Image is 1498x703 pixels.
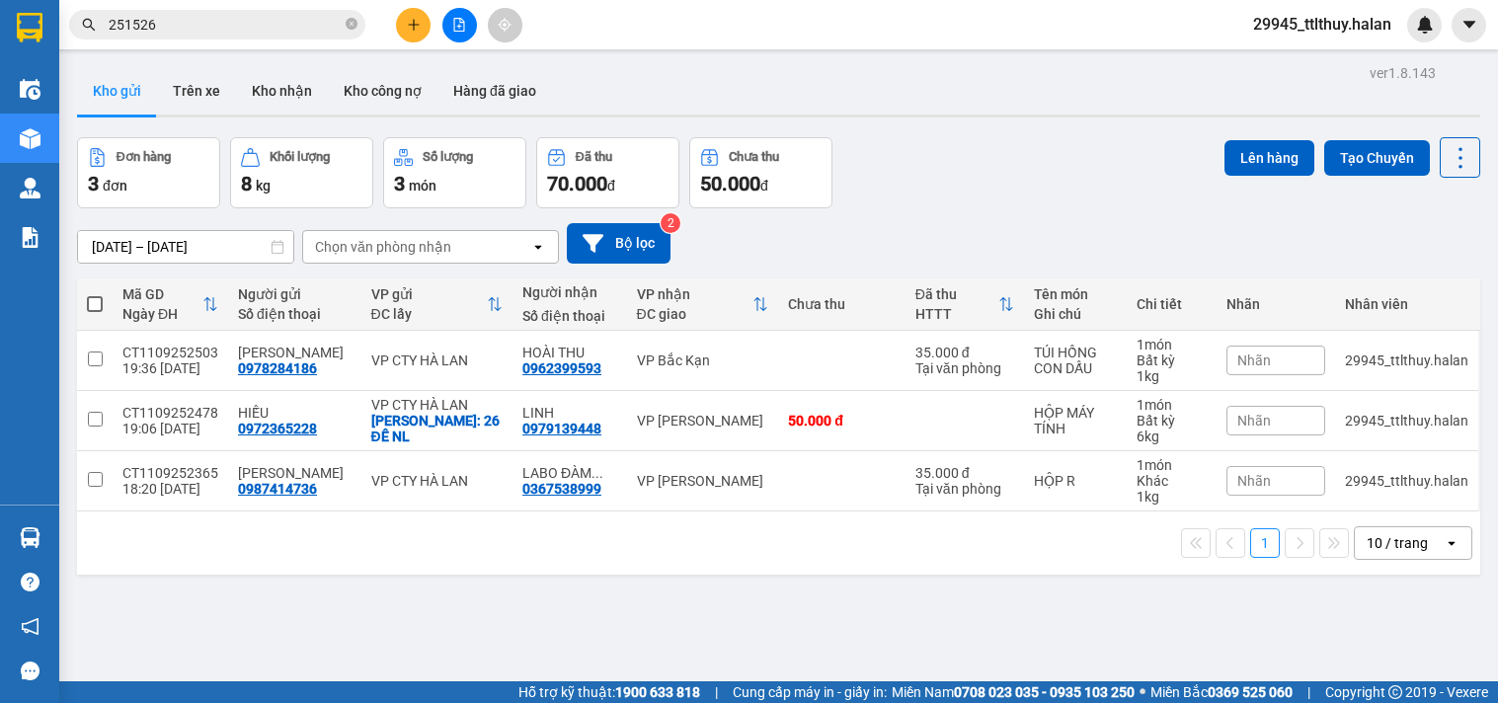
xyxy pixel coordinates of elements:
div: Chưa thu [729,150,779,164]
div: HỘP R [1034,473,1117,489]
div: HỘP MÁY TÍNH [1034,405,1117,436]
div: Ghi chú [1034,306,1117,322]
div: 35.000 đ [915,465,1014,481]
div: Đã thu [576,150,612,164]
span: notification [21,617,39,636]
div: LINH [522,405,617,421]
div: Số lượng [423,150,473,164]
div: 29945_ttlthuy.halan [1345,473,1468,489]
div: HOÀI THU [522,345,617,360]
img: warehouse-icon [20,527,40,548]
button: Kho gửi [77,67,157,115]
span: 29945_ttlthuy.halan [1237,12,1407,37]
span: Miền Bắc [1150,681,1293,703]
div: 0979139448 [522,421,601,436]
span: ... [591,465,603,481]
span: 8 [241,172,252,195]
div: 29945_ttlthuy.halan [1345,413,1468,429]
div: VP [PERSON_NAME] [637,413,769,429]
span: close-circle [346,16,357,35]
div: 1 kg [1137,489,1207,505]
div: VP gửi [371,286,488,302]
th: Toggle SortBy [627,278,779,331]
span: Nhãn [1237,352,1271,368]
button: Số lượng3món [383,137,526,208]
div: PHƯƠNG LAN [238,345,352,360]
th: Toggle SortBy [361,278,513,331]
div: TÚI HỒNG CON DẤU [1034,345,1117,376]
div: 1 món [1137,337,1207,352]
img: warehouse-icon [20,128,40,149]
span: plus [407,18,421,32]
span: Cung cấp máy in - giấy in: [733,681,887,703]
button: 1 [1250,528,1280,558]
span: caret-down [1460,16,1478,34]
button: Trên xe [157,67,236,115]
div: QUỲNH ĐU [238,465,352,481]
button: Đơn hàng3đơn [77,137,220,208]
span: copyright [1388,685,1402,699]
div: HIẾU [238,405,352,421]
div: Tại văn phòng [915,481,1014,497]
span: 3 [394,172,405,195]
div: Ngày ĐH [122,306,202,322]
button: Kho công nợ [328,67,437,115]
strong: 0708 023 035 - 0935 103 250 [954,684,1135,700]
div: Bất kỳ [1137,413,1207,429]
div: Khối lượng [270,150,330,164]
img: solution-icon [20,227,40,248]
span: Hỗ trợ kỹ thuật: [518,681,700,703]
span: file-add [452,18,466,32]
div: Nhân viên [1345,296,1468,312]
span: | [715,681,718,703]
div: Bất kỳ [1137,352,1207,368]
input: Tìm tên, số ĐT hoặc mã đơn [109,14,342,36]
th: Toggle SortBy [113,278,228,331]
button: aim [488,8,522,42]
div: 50.000 đ [788,413,896,429]
span: đ [760,178,768,194]
div: 1 món [1137,457,1207,473]
span: Miền Nam [892,681,1135,703]
button: Hàng đã giao [437,67,552,115]
div: Đã thu [915,286,998,302]
span: | [1307,681,1310,703]
div: 1 món [1137,397,1207,413]
img: warehouse-icon [20,178,40,198]
div: Chưa thu [788,296,896,312]
span: 50.000 [700,172,760,195]
span: Nhãn [1237,413,1271,429]
button: Khối lượng8kg [230,137,373,208]
span: đ [607,178,615,194]
div: Nhận: 26 ĐÊ NL [371,413,504,444]
div: Người nhận [522,284,617,300]
div: Số điện thoại [238,306,352,322]
span: Nhãn [1237,473,1271,489]
img: icon-new-feature [1416,16,1434,34]
div: 0367538999 [522,481,601,497]
span: 3 [88,172,99,195]
strong: 1900 633 818 [615,684,700,700]
div: VP CTY HÀ LAN [371,397,504,413]
div: CT1109252478 [122,405,218,421]
div: VP nhận [637,286,753,302]
div: 0987414736 [238,481,317,497]
button: Lên hàng [1224,140,1314,176]
div: 19:06 [DATE] [122,421,218,436]
div: ĐC lấy [371,306,488,322]
div: 18:20 [DATE] [122,481,218,497]
button: Bộ lọc [567,223,670,264]
span: search [82,18,96,32]
svg: open [530,239,546,255]
strong: 0369 525 060 [1208,684,1293,700]
span: close-circle [346,18,357,30]
button: plus [396,8,431,42]
div: VP CTY HÀ LAN [371,473,504,489]
div: ĐC giao [637,306,753,322]
button: Tạo Chuyến [1324,140,1430,176]
svg: open [1444,535,1459,551]
div: 0962399593 [522,360,601,376]
div: Tại văn phòng [915,360,1014,376]
div: LABO ĐÀM GIA, 265 [522,465,617,481]
div: CT1109252365 [122,465,218,481]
